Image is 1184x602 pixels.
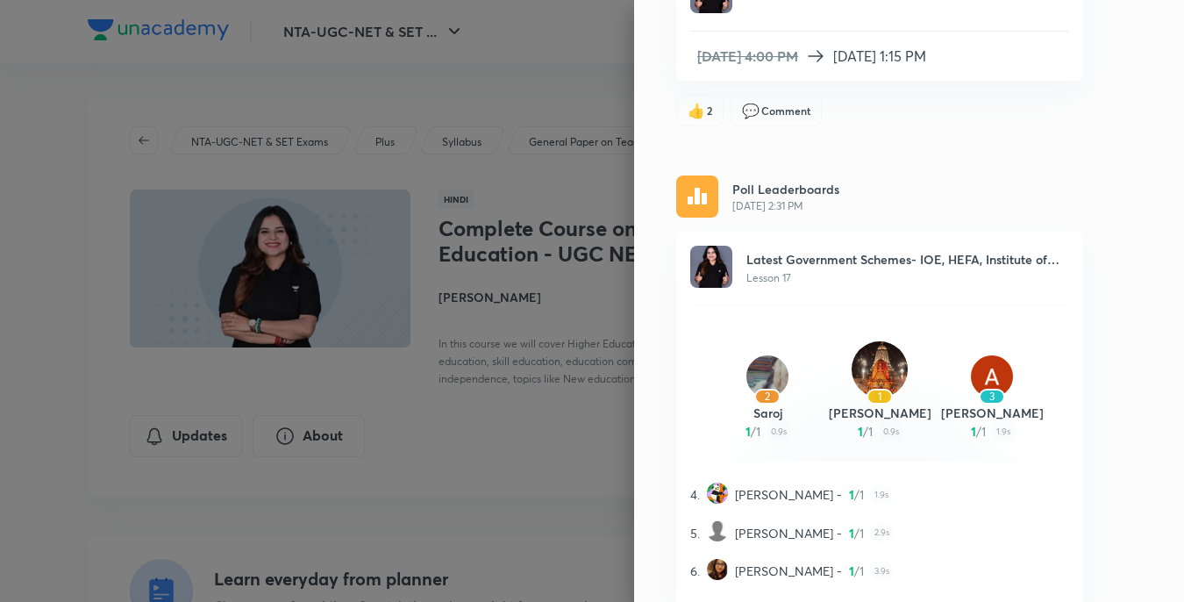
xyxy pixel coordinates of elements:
[868,422,873,441] span: 1
[859,562,864,580] span: 1
[746,250,1069,269] p: Latest Government Schemes- IOE, HEFA, Institute of National Importance and NIRF
[707,103,712,118] span: 2
[854,524,859,542] span: /
[735,524,842,542] span: [PERSON_NAME] -
[690,562,700,580] span: 6.
[711,404,824,422] p: Saroj
[993,422,1014,441] span: 1.9s
[751,422,756,441] span: /
[849,524,854,542] span: 1
[742,103,760,118] span: comment
[859,485,864,504] span: 1
[871,562,893,580] span: 3.9s
[824,404,936,422] p: [PERSON_NAME]
[880,422,902,441] span: 0.9s
[863,422,868,441] span: /
[707,483,728,504] img: Avatar
[833,46,926,67] span: [DATE] 1:15 PM
[854,485,859,504] span: /
[688,103,705,118] span: like
[871,485,892,504] span: 1.9s
[761,103,810,118] span: Comment
[746,271,791,284] span: Lesson 17
[971,422,976,441] span: 1
[936,404,1048,422] p: [PERSON_NAME]
[849,485,854,504] span: 1
[976,422,981,441] span: /
[849,562,854,580] span: 1
[732,180,839,198] p: Poll Leaderboards
[676,176,718,218] img: rescheduled
[756,422,760,441] span: 1
[871,524,893,542] span: 2.9s
[854,562,859,580] span: /
[735,562,842,580] span: [PERSON_NAME] -
[707,559,728,580] img: Avatar
[858,422,863,441] span: 1
[690,485,700,504] span: 4.
[690,246,732,288] img: Avatar
[981,422,986,441] span: 1
[867,389,893,405] div: 1
[746,355,788,398] img: Avatar
[735,485,842,504] span: [PERSON_NAME] -
[732,198,839,214] span: [DATE] 2:31 PM
[859,524,864,542] span: 1
[690,524,700,542] span: 5.
[767,422,790,441] span: 0.9s
[979,389,1005,405] div: 3
[745,422,751,441] span: 1
[852,341,908,398] img: Avatar
[697,46,798,67] span: [DATE] 4:00 PM
[707,520,728,541] img: Avatar
[971,355,1013,398] img: Avatar
[754,389,781,405] div: 2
